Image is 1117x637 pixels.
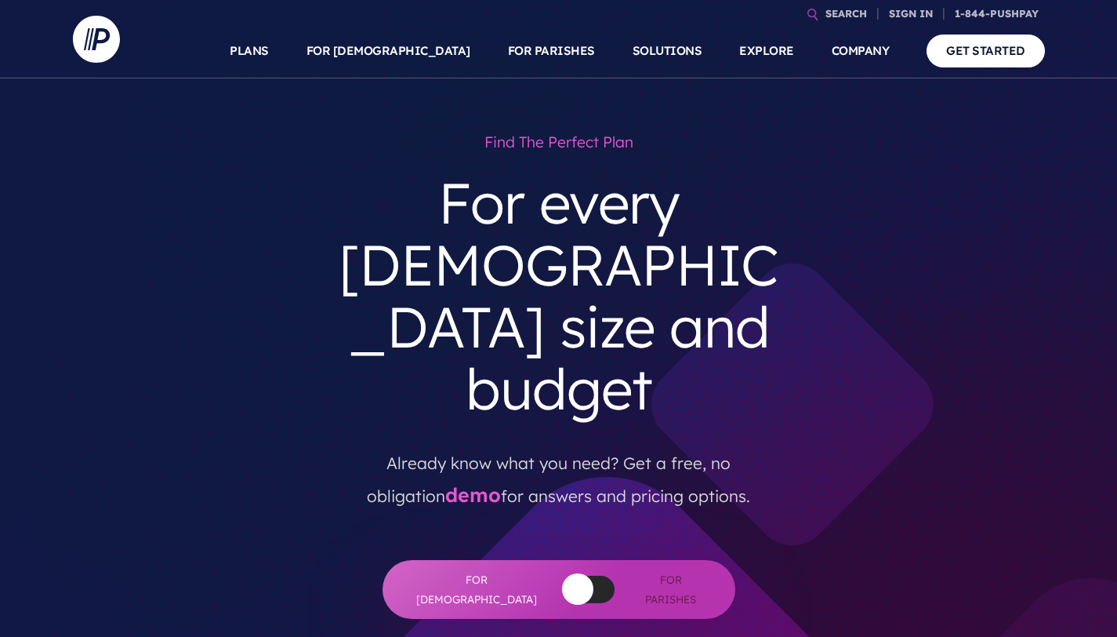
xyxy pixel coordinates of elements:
a: FOR PARISHES [508,24,595,78]
a: COMPANY [832,24,890,78]
h3: For every [DEMOGRAPHIC_DATA] size and budget [322,159,796,433]
a: PLANS [230,24,269,78]
h1: Find the perfect plan [322,126,796,159]
a: EXPLORE [739,24,794,78]
a: SOLUTIONS [633,24,702,78]
p: Already know what you need? Get a free, no obligation for answers and pricing options. [334,433,784,513]
span: For Parishes [638,570,704,609]
a: demo [445,482,501,507]
a: FOR [DEMOGRAPHIC_DATA] [306,24,470,78]
span: For [DEMOGRAPHIC_DATA] [414,570,539,609]
a: GET STARTED [927,35,1045,67]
